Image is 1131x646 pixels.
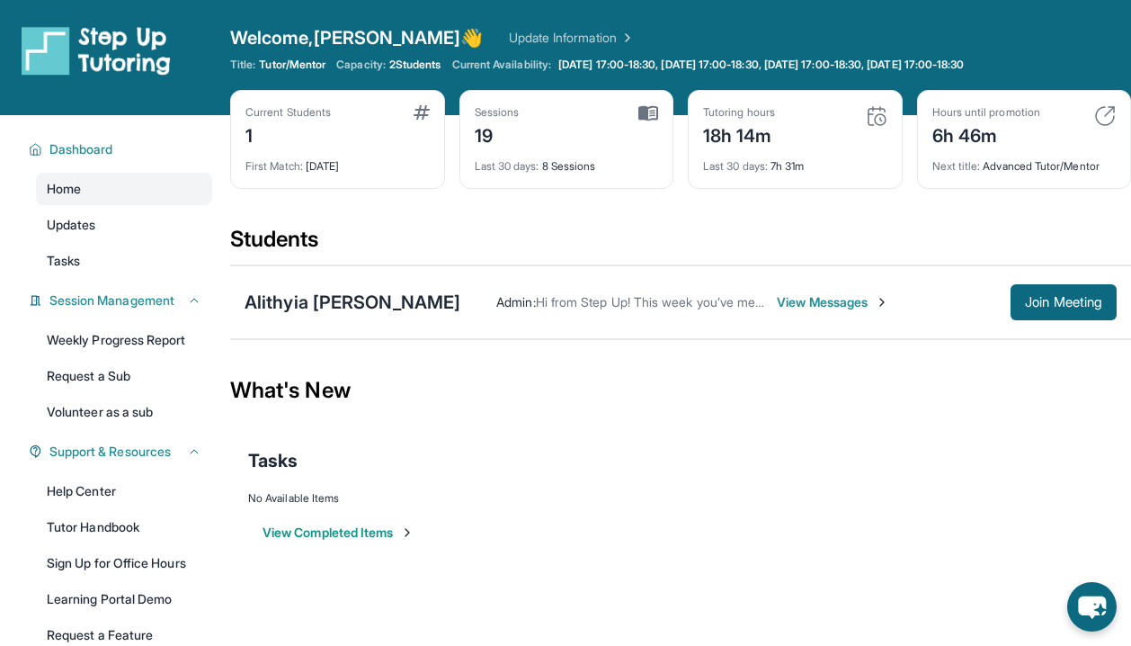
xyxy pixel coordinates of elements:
[22,25,171,76] img: logo
[414,105,430,120] img: card
[638,105,658,121] img: card
[49,443,171,461] span: Support & Resources
[558,58,964,72] span: [DATE] 17:00-18:30, [DATE] 17:00-18:30, [DATE] 17:00-18:30, [DATE] 17:00-18:30
[36,360,212,392] a: Request a Sub
[617,29,635,47] img: Chevron Right
[932,120,1040,148] div: 6h 46m
[36,245,212,277] a: Tasks
[475,148,659,174] div: 8 Sessions
[245,120,331,148] div: 1
[555,58,967,72] a: [DATE] 17:00-18:30, [DATE] 17:00-18:30, [DATE] 17:00-18:30, [DATE] 17:00-18:30
[36,511,212,543] a: Tutor Handbook
[703,105,775,120] div: Tutoring hours
[496,294,535,310] span: Admin :
[36,324,212,356] a: Weekly Progress Report
[42,292,201,310] button: Session Management
[1025,297,1102,308] span: Join Meeting
[452,58,551,72] span: Current Availability:
[932,159,981,173] span: Next title :
[36,173,212,205] a: Home
[42,140,201,158] button: Dashboard
[245,159,303,173] span: First Match :
[509,29,635,47] a: Update Information
[703,159,768,173] span: Last 30 days :
[49,292,174,310] span: Session Management
[36,209,212,241] a: Updates
[389,58,441,72] span: 2 Students
[230,25,484,50] span: Welcome, [PERSON_NAME] 👋
[866,105,887,127] img: card
[248,448,298,473] span: Tasks
[245,290,460,315] div: Alithyia [PERSON_NAME]
[336,58,386,72] span: Capacity:
[49,140,113,158] span: Dashboard
[42,443,201,461] button: Support & Resources
[1011,284,1117,320] button: Join Meeting
[248,491,1113,506] div: No Available Items
[36,547,212,579] a: Sign Up for Office Hours
[475,120,520,148] div: 19
[777,293,889,311] span: View Messages
[230,58,255,72] span: Title:
[1067,582,1117,632] button: chat-button
[47,252,80,270] span: Tasks
[263,524,414,542] button: View Completed Items
[703,148,887,174] div: 7h 31m
[1094,105,1116,127] img: card
[230,225,1131,265] div: Students
[245,105,331,120] div: Current Students
[932,148,1117,174] div: Advanced Tutor/Mentor
[36,583,212,615] a: Learning Portal Demo
[932,105,1040,120] div: Hours until promotion
[259,58,325,72] span: Tutor/Mentor
[47,216,96,234] span: Updates
[47,180,81,198] span: Home
[230,351,1131,430] div: What's New
[475,159,539,173] span: Last 30 days :
[875,295,889,310] img: Chevron-Right
[475,105,520,120] div: Sessions
[245,148,430,174] div: [DATE]
[36,396,212,428] a: Volunteer as a sub
[703,120,775,148] div: 18h 14m
[36,475,212,507] a: Help Center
